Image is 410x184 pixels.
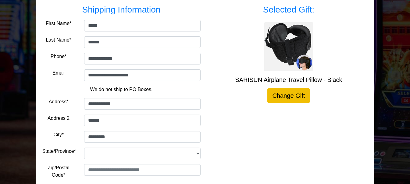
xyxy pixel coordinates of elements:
label: Address* [49,98,69,105]
label: Zip/Postal Code* [42,164,75,179]
h3: Shipping Information [42,5,201,15]
img: SARISUN Airplane Travel Pillow - Black [264,22,313,71]
p: We do not ship to PO Boxes. [47,86,196,93]
label: Address 2 [48,115,70,122]
h3: Selected Gift: [210,5,368,15]
label: State/Province* [42,148,76,155]
label: First Name* [46,20,71,27]
label: Email [52,69,65,77]
h5: SARISUN Airplane Travel Pillow - Black [210,76,368,83]
a: Change Gift [267,88,310,103]
label: Last Name* [46,36,71,44]
label: City* [53,131,64,138]
label: Phone* [51,53,67,60]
